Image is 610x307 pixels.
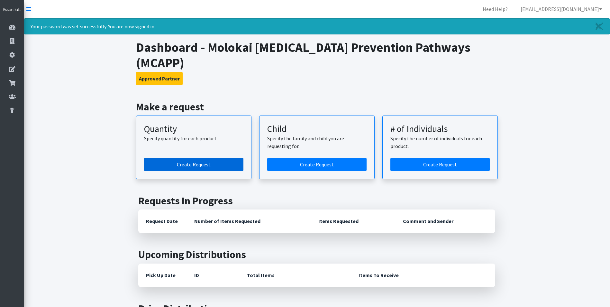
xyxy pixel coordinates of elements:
img: HumanEssentials [3,7,21,13]
div: Your password was set successfully. You are now signed in. [24,18,610,34]
a: Create a request for a child or family [267,158,367,171]
h3: Child [267,124,367,135]
p: Specify quantity for each product. [144,135,243,142]
h3: Quantity [144,124,243,135]
h1: Dashboard - Molokai [MEDICAL_DATA] Prevention Pathways (MCAPP) [136,40,498,70]
th: Total Items [239,264,351,287]
th: ID [187,264,239,287]
th: Items Requested [311,209,395,233]
a: [EMAIL_ADDRESS][DOMAIN_NAME] [515,3,607,15]
h2: Requests In Progress [138,195,495,207]
th: Items To Receive [351,264,495,287]
th: Pick Up Date [138,264,187,287]
a: Create a request by quantity [144,158,243,171]
h3: # of Individuals [390,124,490,135]
h2: Make a request [136,101,498,113]
h2: Upcoming Distributions [138,248,495,261]
a: Close [589,19,610,34]
th: Comment and Sender [395,209,495,233]
th: Number of Items Requested [187,209,311,233]
a: Need Help? [478,3,513,15]
button: Approved Partner [136,72,183,85]
th: Request Date [138,209,187,233]
p: Specify the family and child you are requesting for. [267,135,367,150]
a: Create a request by number of individuals [390,158,490,171]
p: Specify the number of individuals for each product. [390,135,490,150]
